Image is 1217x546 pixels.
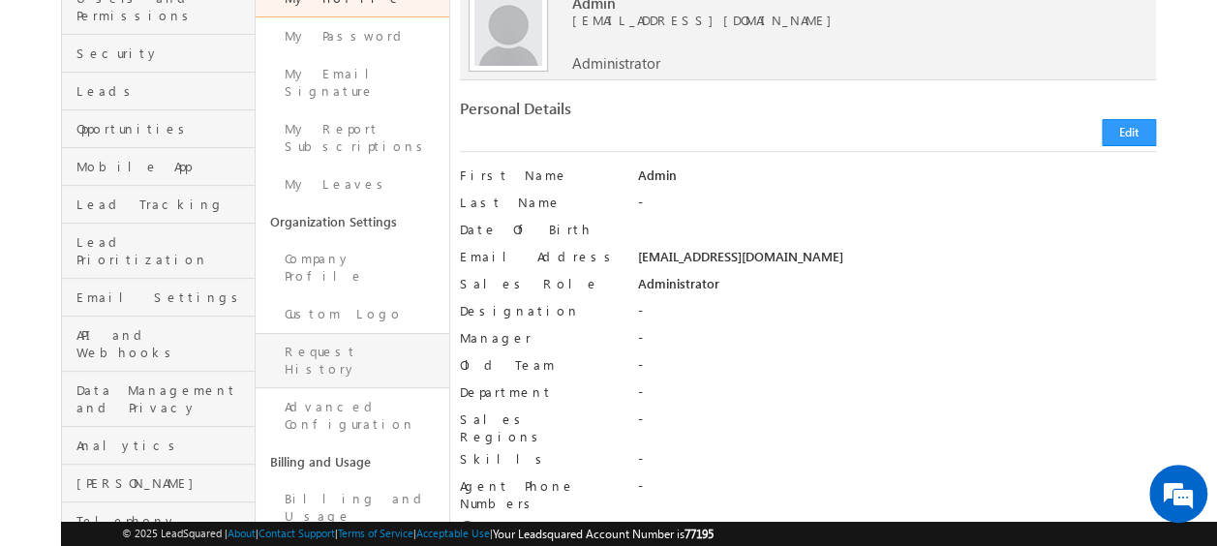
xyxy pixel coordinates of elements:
label: Old Team [460,356,621,374]
a: Advanced Configuration [256,388,449,443]
div: - [638,450,1156,477]
a: Company Profile [256,240,449,295]
span: Telephony [76,512,250,530]
a: [PERSON_NAME] [62,465,255,502]
div: [EMAIL_ADDRESS][DOMAIN_NAME] [638,248,1156,275]
label: First Name [460,167,621,184]
span: Email Settings [76,288,250,306]
div: Administrator [638,275,1156,302]
span: 77195 [685,527,714,541]
label: Date Of Birth [460,221,621,238]
a: Data Management and Privacy [62,372,255,427]
a: Contact Support [259,527,335,539]
span: Mobile App [76,158,250,175]
span: Leads [76,82,250,100]
span: © 2025 LeadSquared | | | | | [122,525,714,543]
label: Department [460,383,621,401]
span: Analytics [76,437,250,454]
a: Mobile App [62,148,255,186]
a: My Report Subscriptions [256,110,449,166]
a: API and Webhooks [62,317,255,372]
span: [EMAIL_ADDRESS][DOMAIN_NAME] [572,12,1130,29]
a: Terms of Service [338,527,413,539]
span: Data Management and Privacy [76,381,250,416]
div: Personal Details [460,100,800,127]
a: My Password [256,17,449,55]
a: Organization Settings [256,203,449,240]
label: Manager [460,329,621,347]
div: - [638,383,1156,410]
label: Agent Phone Numbers [460,477,621,512]
button: Edit [1102,119,1156,146]
span: Administrator [572,54,660,72]
div: - [638,302,1156,329]
label: Sales Role [460,275,621,292]
a: Billing and Usage [256,480,449,535]
div: - [638,356,1156,383]
a: Custom Logo [256,295,449,333]
a: Billing and Usage [256,443,449,480]
a: My Leaves [256,166,449,203]
div: - [638,329,1156,356]
label: Last Name [460,194,621,211]
label: Sales Regions [460,410,621,445]
span: Lead Prioritization [76,233,250,268]
a: Security [62,35,255,73]
label: Email Address [460,248,621,265]
div: Admin [638,167,1156,194]
a: Opportunities [62,110,255,148]
div: - [638,477,1156,504]
label: Skills [460,450,621,468]
a: Lead Prioritization [62,224,255,279]
a: Lead Tracking [62,186,255,224]
span: [PERSON_NAME] [76,474,250,492]
span: Opportunities [76,120,250,137]
a: Email Settings [62,279,255,317]
a: Request History [256,333,449,388]
span: API and Webhooks [76,326,250,361]
div: - [638,194,1156,221]
span: Your Leadsquared Account Number is [493,527,714,541]
a: Acceptable Use [416,527,490,539]
span: Lead Tracking [76,196,250,213]
span: Security [76,45,250,62]
a: My Email Signature [256,55,449,110]
a: Analytics [62,427,255,465]
a: About [228,527,256,539]
a: Leads [62,73,255,110]
div: - [638,410,1156,438]
a: Telephony [62,502,255,540]
label: Designation [460,302,621,319]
